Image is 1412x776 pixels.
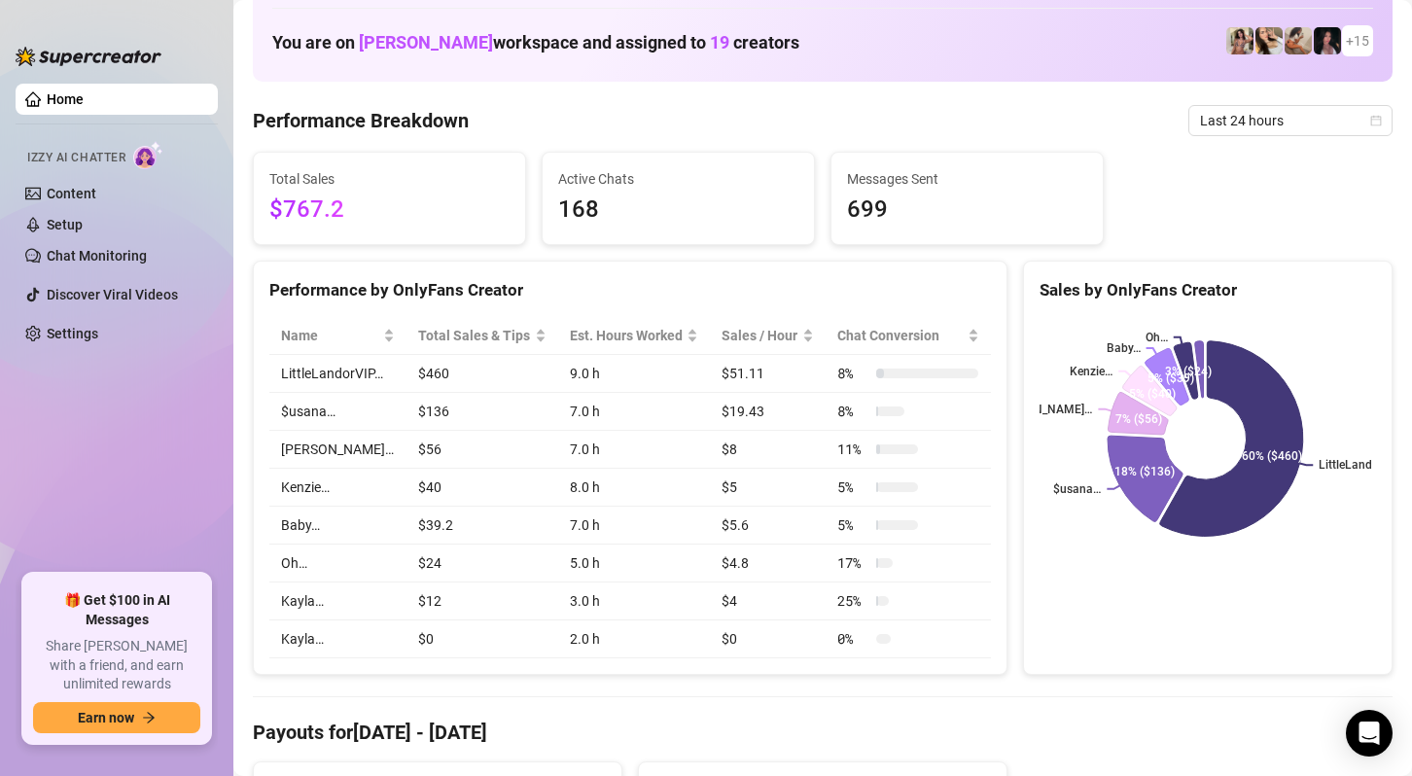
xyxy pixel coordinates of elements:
[1146,331,1168,344] text: Oh…
[558,431,711,469] td: 7.0 h
[837,439,868,460] span: 11 %
[570,325,684,346] div: Est. Hours Worked
[710,355,826,393] td: $51.11
[558,393,711,431] td: 7.0 h
[710,582,826,620] td: $4
[1319,459,1381,473] text: LittleLand...
[558,192,798,229] span: 168
[837,628,868,650] span: 0 %
[826,317,991,355] th: Chat Conversion
[47,186,96,201] a: Content
[253,107,469,134] h4: Performance Breakdown
[1314,27,1341,54] img: Baby (@babyyyybellaa)
[837,363,868,384] span: 8 %
[269,507,406,545] td: Baby…
[1346,30,1369,52] span: + 15
[558,355,711,393] td: 9.0 h
[47,91,84,107] a: Home
[47,248,147,264] a: Chat Monitoring
[133,141,163,169] img: AI Chatter
[406,545,558,582] td: $24
[710,620,826,658] td: $0
[406,393,558,431] td: $136
[847,192,1087,229] span: 699
[710,317,826,355] th: Sales / Hour
[142,711,156,724] span: arrow-right
[269,168,510,190] span: Total Sales
[710,507,826,545] td: $5.6
[406,317,558,355] th: Total Sales & Tips
[1053,482,1101,496] text: $usana…
[272,32,799,53] h1: You are on workspace and assigned to creators
[47,287,178,302] a: Discover Viral Videos
[78,710,134,725] span: Earn now
[722,325,798,346] span: Sales / Hour
[1226,27,1253,54] img: Avry (@avryjennervip)
[269,192,510,229] span: $767.2
[837,552,868,574] span: 17 %
[47,326,98,341] a: Settings
[837,476,868,498] span: 5 %
[406,507,558,545] td: $39.2
[710,545,826,582] td: $4.8
[16,47,161,66] img: logo-BBDzfeDw.svg
[710,393,826,431] td: $19.43
[847,168,1087,190] span: Messages Sent
[1107,341,1141,355] text: Baby…
[710,469,826,507] td: $5
[837,325,964,346] span: Chat Conversion
[269,620,406,658] td: Kayla…
[558,620,711,658] td: 2.0 h
[33,702,200,733] button: Earn nowarrow-right
[33,637,200,694] span: Share [PERSON_NAME] with a friend, and earn unlimited rewards
[406,355,558,393] td: $460
[558,469,711,507] td: 8.0 h
[1346,710,1393,757] div: Open Intercom Messenger
[995,403,1092,416] text: [PERSON_NAME]…
[1040,277,1376,303] div: Sales by OnlyFans Creator
[1200,106,1381,135] span: Last 24 hours
[558,545,711,582] td: 5.0 h
[558,168,798,190] span: Active Chats
[359,32,493,53] span: [PERSON_NAME]
[406,582,558,620] td: $12
[47,217,83,232] a: Setup
[406,620,558,658] td: $0
[406,469,558,507] td: $40
[253,719,1393,746] h4: Payouts for [DATE] - [DATE]
[406,431,558,469] td: $56
[269,469,406,507] td: Kenzie…
[281,325,379,346] span: Name
[33,591,200,629] span: 🎁 Get $100 in AI Messages
[269,545,406,582] td: Oh…
[418,325,531,346] span: Total Sales & Tips
[269,582,406,620] td: Kayla…
[837,401,868,422] span: 8 %
[1070,365,1112,378] text: Kenzie…
[1285,27,1312,54] img: Kayla (@kaylathaylababy)
[558,582,711,620] td: 3.0 h
[837,514,868,536] span: 5 %
[837,590,868,612] span: 25 %
[1370,115,1382,126] span: calendar
[269,355,406,393] td: LittleLandorVIP…
[558,507,711,545] td: 7.0 h
[1255,27,1283,54] img: Avry (@avryjennerfree)
[710,431,826,469] td: $8
[710,32,729,53] span: 19
[269,393,406,431] td: $usana…
[269,277,991,303] div: Performance by OnlyFans Creator
[269,317,406,355] th: Name
[269,431,406,469] td: [PERSON_NAME]…
[27,149,125,167] span: Izzy AI Chatter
